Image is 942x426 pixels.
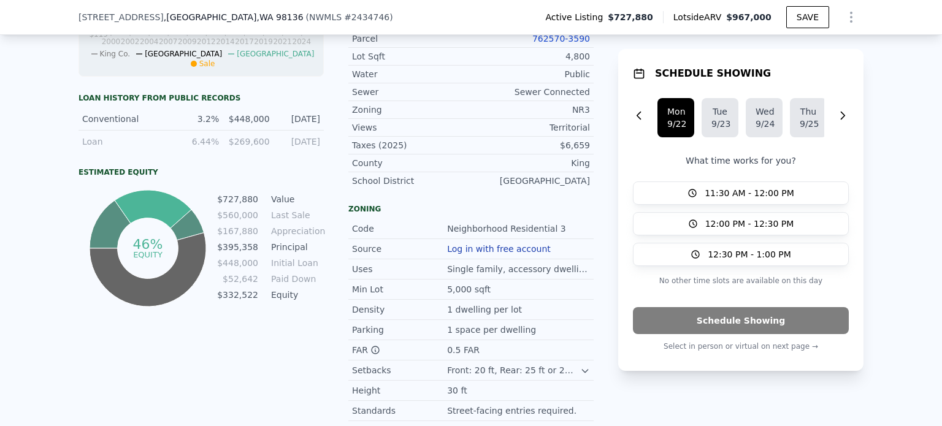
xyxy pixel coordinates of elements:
span: , WA 98136 [256,12,303,22]
td: $448,000 [216,256,259,270]
div: NR3 [471,104,590,116]
div: Source [352,243,447,255]
div: Parking [352,324,447,336]
div: Mon [667,105,684,118]
button: Mon9/22 [657,98,694,137]
div: Min Lot [352,283,447,295]
span: [GEOGRAPHIC_DATA] [237,50,314,58]
tspan: 2014 [216,37,235,46]
div: Height [352,384,447,397]
tspan: equity [133,249,163,259]
div: King [471,157,590,169]
div: 5,000 sqft [447,283,493,295]
div: Neighborhood Residential 3 [447,223,569,235]
span: $967,000 [726,12,772,22]
span: $727,880 [608,11,653,23]
span: 12:30 PM - 1:00 PM [708,248,791,261]
td: Principal [269,240,324,254]
tspan: 2002 [121,37,140,46]
td: $167,880 [216,224,259,238]
td: $560,000 [216,208,259,222]
span: Lotside ARV [673,11,726,23]
div: Setbacks [352,364,447,376]
div: 6.44% [176,135,219,148]
span: Active Listing [545,11,608,23]
p: What time works for you? [633,154,849,167]
td: Last Sale [269,208,324,222]
h1: SCHEDULE SHOWING [655,66,771,81]
p: Select in person or virtual on next page → [633,339,849,354]
div: Estimated Equity [78,167,324,177]
a: 762570-3590 [532,34,590,44]
div: Sewer [352,86,471,98]
button: Wed9/24 [746,98,783,137]
div: [DATE] [277,113,320,125]
div: Single family, accessory dwellings. [447,263,590,275]
div: Uses [352,263,447,275]
td: $332,522 [216,288,259,302]
tspan: 2004 [140,37,159,46]
tspan: 2009 [178,37,197,46]
div: Front: 20 ft, Rear: 25 ft or 20% of lot depth (min. 10 ft), Side: 5 ft [447,364,580,376]
button: 12:00 PM - 12:30 PM [633,212,849,235]
div: 9/23 [711,118,729,130]
tspan: 2012 [197,37,216,46]
button: Show Options [839,5,863,29]
tspan: 2007 [159,37,178,46]
div: 0.5 FAR [447,344,482,356]
button: Schedule Showing [633,307,849,334]
tspan: $119 [89,30,108,39]
span: # 2434746 [344,12,389,22]
div: 9/24 [756,118,773,130]
div: 9/22 [667,118,684,130]
div: Street-facing entries required. [447,405,579,417]
button: SAVE [786,6,829,28]
td: Appreciation [269,224,324,238]
div: 1 dwelling per lot [447,303,524,316]
div: Parcel [352,32,471,45]
td: Initial Loan [269,256,324,270]
div: Thu [800,105,817,118]
span: NWMLS [309,12,342,22]
span: [GEOGRAPHIC_DATA] [145,50,222,58]
td: Paid Down [269,272,324,286]
td: Equity [269,288,324,302]
div: $269,600 [226,135,269,148]
div: Zoning [352,104,471,116]
span: 11:30 AM - 12:00 PM [705,187,794,199]
div: Territorial [471,121,590,134]
div: Lot Sqft [352,50,471,63]
div: Code [352,223,447,235]
div: 3.2% [176,113,219,125]
button: Log in with free account [447,244,551,254]
tspan: 2021 [273,37,292,46]
button: Thu9/25 [790,98,827,137]
div: ( ) [306,11,393,23]
div: Wed [756,105,773,118]
div: Loan history from public records [78,93,324,103]
div: 1 space per dwelling [447,324,538,336]
span: , [GEOGRAPHIC_DATA] [164,11,304,23]
span: Sale [199,59,215,68]
div: Tue [711,105,729,118]
div: FAR [352,344,447,356]
div: Sewer Connected [471,86,590,98]
div: [GEOGRAPHIC_DATA] [471,175,590,187]
div: County [352,157,471,169]
div: Conventional [82,113,169,125]
div: 4,800 [471,50,590,63]
div: 9/25 [800,118,817,130]
div: Loan [82,135,169,148]
div: $448,000 [226,113,269,125]
div: Taxes (2025) [352,139,471,151]
button: 12:30 PM - 1:00 PM [633,243,849,266]
td: $395,358 [216,240,259,254]
tspan: 2000 [102,37,121,46]
div: Public [471,68,590,80]
div: $6,659 [471,139,590,151]
div: Density [352,303,447,316]
span: 12:00 PM - 12:30 PM [705,218,794,230]
td: $52,642 [216,272,259,286]
tspan: 2017 [235,37,254,46]
td: $727,880 [216,192,259,206]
